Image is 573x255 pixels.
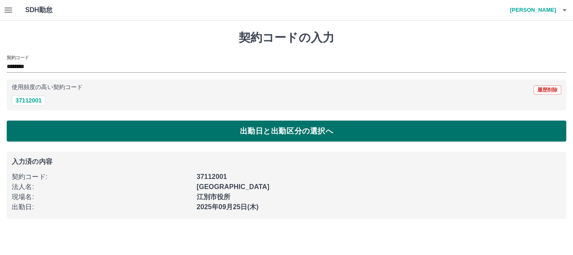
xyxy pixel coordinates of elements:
b: 37112001 [197,173,227,180]
button: 出勤日と出勤区分の選択へ [7,121,566,142]
b: 江別市役所 [197,193,231,200]
p: 法人名 : [12,182,192,192]
p: 契約コード : [12,172,192,182]
p: 出勤日 : [12,202,192,212]
h2: 契約コード [7,54,29,61]
b: 2025年09月25日(木) [197,203,259,210]
p: 現場名 : [12,192,192,202]
h1: 契約コードの入力 [7,31,566,45]
p: 使用頻度の高い契約コード [12,84,83,90]
b: [GEOGRAPHIC_DATA] [197,183,270,190]
button: 履歴削除 [534,85,561,95]
p: 入力済の内容 [12,158,561,165]
button: 37112001 [12,95,45,105]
